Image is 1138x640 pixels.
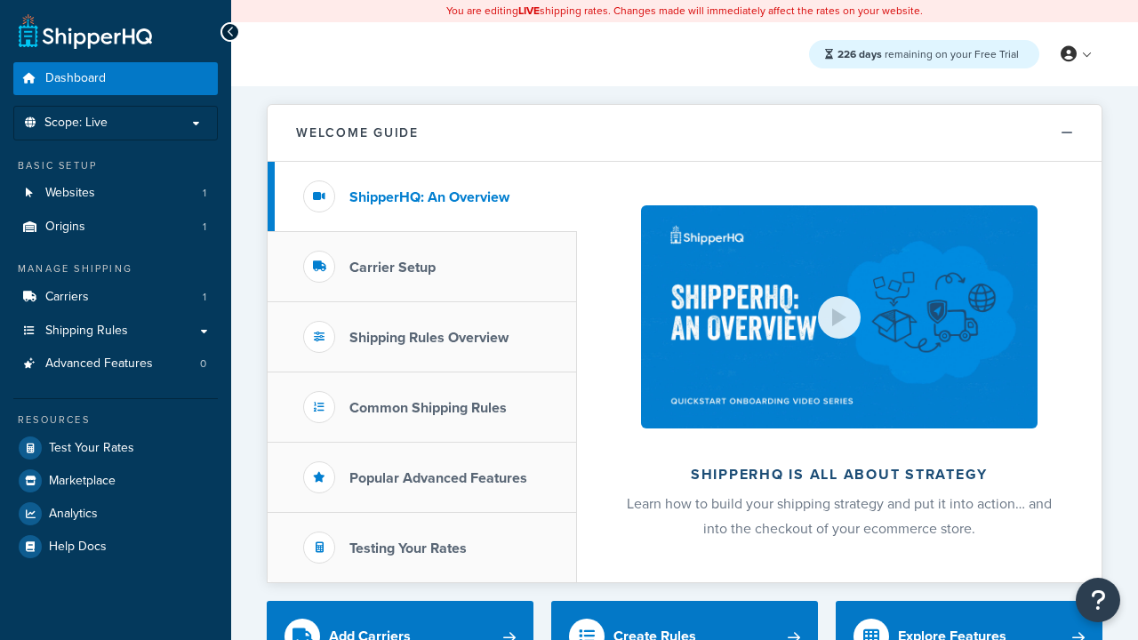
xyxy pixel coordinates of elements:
[13,432,218,464] a: Test Your Rates
[624,467,1054,483] h2: ShipperHQ is all about strategy
[518,3,540,19] b: LIVE
[13,281,218,314] a: Carriers1
[203,220,206,235] span: 1
[349,189,509,205] h3: ShipperHQ: An Overview
[13,348,218,380] a: Advanced Features0
[13,211,218,244] a: Origins1
[49,474,116,489] span: Marketplace
[268,105,1102,162] button: Welcome Guide
[45,324,128,339] span: Shipping Rules
[13,281,218,314] li: Carriers
[641,205,1038,428] img: ShipperHQ is all about strategy
[349,400,507,416] h3: Common Shipping Rules
[1076,578,1120,622] button: Open Resource Center
[45,290,89,305] span: Carriers
[349,540,467,556] h3: Testing Your Rates
[296,126,419,140] h2: Welcome Guide
[349,470,527,486] h3: Popular Advanced Features
[349,330,509,346] h3: Shipping Rules Overview
[13,412,218,428] div: Resources
[13,177,218,210] a: Websites1
[45,356,153,372] span: Advanced Features
[837,46,882,62] strong: 226 days
[49,507,98,522] span: Analytics
[13,348,218,380] li: Advanced Features
[203,290,206,305] span: 1
[44,116,108,131] span: Scope: Live
[13,158,218,173] div: Basic Setup
[200,356,206,372] span: 0
[203,186,206,201] span: 1
[349,260,436,276] h3: Carrier Setup
[49,441,134,456] span: Test Your Rates
[13,465,218,497] a: Marketplace
[13,498,218,530] a: Analytics
[627,493,1052,539] span: Learn how to build your shipping strategy and put it into action… and into the checkout of your e...
[13,315,218,348] a: Shipping Rules
[837,46,1019,62] span: remaining on your Free Trial
[45,71,106,86] span: Dashboard
[49,540,107,555] span: Help Docs
[13,531,218,563] a: Help Docs
[45,220,85,235] span: Origins
[13,261,218,276] div: Manage Shipping
[13,62,218,95] a: Dashboard
[45,186,95,201] span: Websites
[13,177,218,210] li: Websites
[13,211,218,244] li: Origins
